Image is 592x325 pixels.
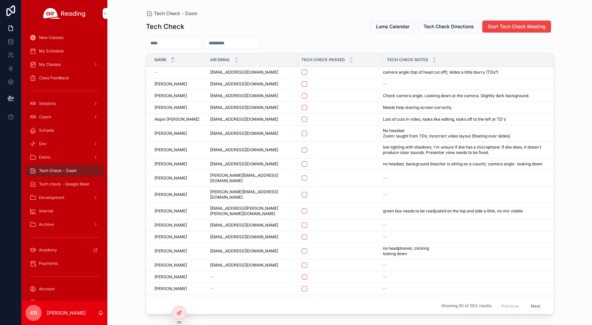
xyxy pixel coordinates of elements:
a: Demo [26,151,103,163]
a: green box needs to be readjusted on the top and side a little, no mic visible [383,208,545,214]
span: Tech Check Directions [424,23,474,30]
span: -- [210,274,214,280]
a: no headphones; clicking lookng down [383,246,545,256]
span: -- [383,192,387,197]
a: -- [383,274,545,280]
span: -- [383,234,387,240]
a: My Classes [26,58,103,71]
span: no headset; background (teacher is sitting on a couch); camera angle- looking down [383,161,542,167]
a: [PERSON_NAME] [154,248,202,254]
span: [PERSON_NAME][EMAIL_ADDRESS][DOMAIN_NAME] [210,173,293,184]
span: Tech Check - Zoom [154,10,197,17]
a: Internal [26,205,103,217]
img: App logo [43,8,86,19]
span: New Classes [39,35,63,40]
a: [PERSON_NAME] [154,161,202,167]
a: Needs help sharing screen correctly [383,105,545,110]
a: -- [383,262,545,268]
span: Tech Check Notes [387,57,428,63]
a: [PERSON_NAME] [154,274,202,280]
a: [EMAIL_ADDRESS][DOMAIN_NAME] [210,222,293,228]
span: [PERSON_NAME] [154,286,187,291]
a: Sessions [26,97,103,110]
span: -- [383,262,387,268]
a: [EMAIL_ADDRESS][DOMAIN_NAME] [210,248,293,254]
a: [EMAIL_ADDRESS][DOMAIN_NAME] [210,147,293,153]
span: Internal [39,208,53,214]
span: Lots of cuts in video, looks like editing, looks off to the left at TD's [383,117,506,122]
a: [PERSON_NAME] [154,234,202,240]
span: [PERSON_NAME] [154,81,187,87]
span: [PERSON_NAME] [154,105,187,110]
span: Archive [39,222,54,227]
a: [EMAIL_ADDRESS][PERSON_NAME][PERSON_NAME][DOMAIN_NAME] [210,206,293,216]
span: -- [383,286,387,291]
span: [EMAIL_ADDRESS][DOMAIN_NAME] [210,81,278,87]
button: Tech Check Directions [418,21,480,33]
span: Needs help sharing screen correctly [383,105,452,110]
a: no headset; background (teacher is sitting on a couch); camera angle- looking down [383,161,545,167]
a: Substitute Applications [26,296,103,309]
span: KR [30,309,37,317]
a: Lots of cuts in video, looks like editing, looks off to the left at TD's [383,117,545,122]
a: Tech check - Google Meet [26,178,103,190]
span: Substitute Applications [39,300,82,305]
a: [PERSON_NAME] [154,93,202,98]
a: [EMAIL_ADDRESS][DOMAIN_NAME] [210,105,293,110]
span: Development [39,195,64,200]
span: [EMAIL_ADDRESS][DOMAIN_NAME] [210,131,278,136]
a: -- [383,81,545,87]
span: -- [383,81,387,87]
span: [EMAIL_ADDRESS][DOMAIN_NAME] [210,117,278,122]
a: [PERSON_NAME] [154,105,202,110]
a: [PERSON_NAME] [154,262,202,268]
span: camera angle (top of head cut off); slides a little blurry (TDs?) [383,70,498,75]
span: My Classes [39,62,61,67]
a: Payments [26,257,103,270]
a: Archive [26,218,103,231]
a: [PERSON_NAME] [154,175,202,181]
a: camera angle (top of head cut off); slides a little blurry (TDs?) [383,70,545,75]
a: [EMAIL_ADDRESS][DOMAIN_NAME] [210,161,293,167]
span: Coach [39,114,51,120]
span: [PERSON_NAME][EMAIL_ADDRESS][DOMAIN_NAME] [210,189,293,200]
a: Tech Check - Zoom [146,10,197,17]
button: Luma Calendar [370,21,415,33]
span: green box needs to be readjusted on the top and side a little, no mic visible [383,208,523,214]
span: [PERSON_NAME] [154,222,187,228]
a: -- [154,70,202,75]
a: [EMAIL_ADDRESS][DOMAIN_NAME] [210,131,293,136]
span: [PERSON_NAME] [154,93,187,98]
a: Dev [26,138,103,150]
a: [EMAIL_ADDRESS][DOMAIN_NAME] [210,262,293,268]
span: Luma Calendar [376,23,409,30]
span: [EMAIL_ADDRESS][DOMAIN_NAME] [210,234,278,240]
p: [PERSON_NAME] [47,310,86,316]
button: Next [526,301,545,311]
a: Schools [26,124,103,136]
span: [EMAIL_ADDRESS][DOMAIN_NAME] [210,248,278,254]
a: No headset Zoom: taught from TDs; incorrect video layout [floating over slides] [383,128,545,139]
a: [PERSON_NAME] [154,147,202,153]
span: [EMAIL_ADDRESS][DOMAIN_NAME] [210,70,278,75]
span: Aisjon [PERSON_NAME] [154,117,199,122]
a: [PERSON_NAME] [154,81,202,87]
span: [EMAIL_ADDRESS][DOMAIN_NAME] [210,161,278,167]
a: Class Feedback [26,72,103,84]
span: -- [383,222,387,228]
a: low lighting with shadows; I'm unsure if she has a microphone. If she does, it doesn't produce cl... [383,145,545,155]
a: My Schedule [26,45,103,57]
span: Tech check - Google Meet [39,181,89,187]
span: [PERSON_NAME] [154,274,187,280]
span: Schools [39,128,54,133]
a: -- [383,192,545,197]
a: Coach [26,111,103,123]
a: -- [383,286,545,291]
a: [PERSON_NAME] [154,208,202,214]
a: -- [383,175,545,181]
span: -- [210,286,214,291]
a: [EMAIL_ADDRESS][DOMAIN_NAME] [210,93,293,98]
span: Air Email [210,57,230,63]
